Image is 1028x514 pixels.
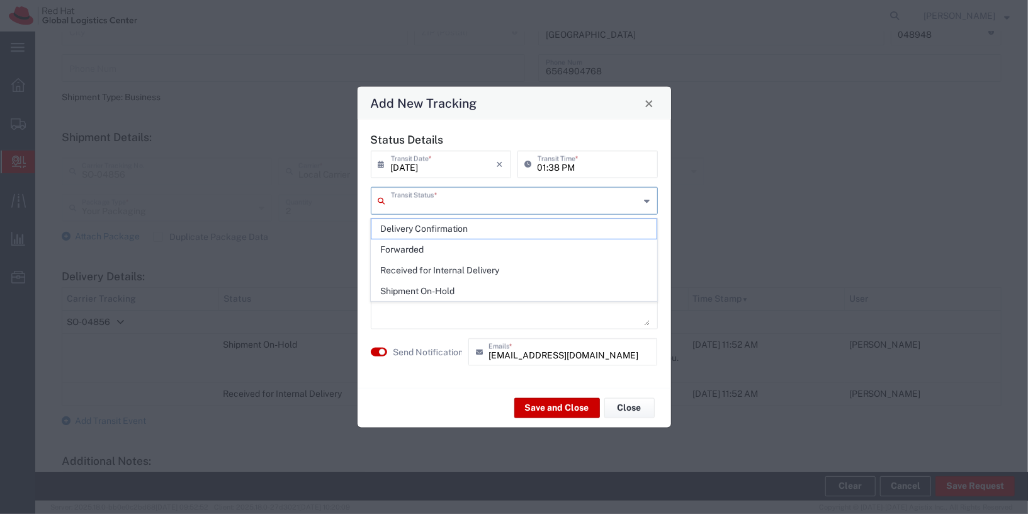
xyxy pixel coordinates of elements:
button: Save and Close [514,397,600,418]
span: Delivery Confirmation [371,219,657,239]
h4: Add New Tracking [370,94,477,112]
span: Forwarded [371,240,657,260]
span: Received for Internal Delivery [371,261,657,280]
agx-label: Send Notification [393,345,462,358]
button: Close [604,397,655,418]
span: Shipment On-Hold [371,282,657,301]
i: × [497,154,504,174]
button: Close [640,94,658,112]
h5: Status Details [371,133,658,146]
label: Send Notification [393,345,464,358]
